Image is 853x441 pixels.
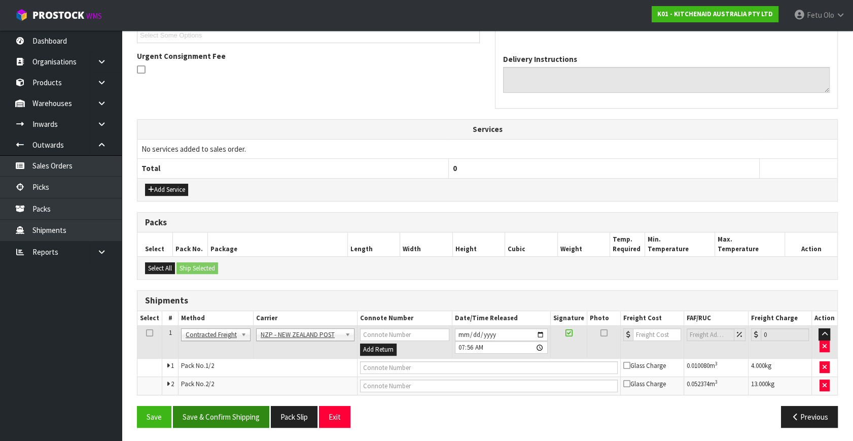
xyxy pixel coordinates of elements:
[687,361,709,370] span: 0.010080
[357,311,452,326] th: Connote Number
[205,361,214,370] span: 1/2
[551,311,587,326] th: Signature
[824,10,834,20] span: Olo
[400,232,453,256] th: Width
[186,329,237,341] span: Contracted Freight
[684,377,748,395] td: m
[261,329,341,341] span: NZP - NEW ZEALAND POST
[453,163,457,173] span: 0
[807,10,822,20] span: Fetu
[751,380,768,388] span: 13.000
[785,232,838,256] th: Action
[360,328,449,341] input: Connote Number
[748,311,811,326] th: Freight Charge
[145,296,830,306] h3: Shipments
[137,51,226,61] label: Urgent Consignment Fee
[173,406,269,428] button: Save & Confirm Shipping
[137,139,837,158] td: No services added to sales order.
[811,311,837,326] th: Action
[15,9,28,21] img: cube-alt.png
[684,358,748,377] td: m
[610,232,645,256] th: Temp. Required
[137,311,162,326] th: Select
[137,159,448,178] th: Total
[319,406,350,428] button: Exit
[587,311,621,326] th: Photo
[176,262,218,275] button: Ship Selected
[684,311,748,326] th: FAF/RUC
[179,358,358,377] td: Pack No.
[623,380,666,388] span: Glass Charge
[748,358,811,377] td: kg
[657,10,773,18] strong: K01 - KITCHENAID AUSTRALIA PTY LTD
[715,232,785,256] th: Max. Temperature
[761,328,809,341] input: Freight Charge
[179,377,358,395] td: Pack No.
[360,344,397,356] button: Add Return
[748,377,811,395] td: kg
[145,184,188,196] button: Add Service
[505,232,558,256] th: Cubic
[207,232,347,256] th: Package
[360,361,618,374] input: Connote Number
[205,380,214,388] span: 2/2
[751,361,765,370] span: 4.000
[633,328,681,341] input: Freight Cost
[347,232,400,256] th: Length
[687,328,734,341] input: Freight Adjustment
[86,11,102,21] small: WMS
[169,328,172,337] span: 1
[32,9,84,22] span: ProStock
[557,232,610,256] th: Weight
[145,262,175,275] button: Select All
[171,361,174,370] span: 1
[623,361,666,370] span: Glass Charge
[137,120,837,139] th: Services
[162,311,179,326] th: #
[503,54,577,64] label: Delivery Instructions
[145,218,830,227] h3: Packs
[452,311,550,326] th: Date/Time Released
[652,6,778,22] a: K01 - KITCHENAID AUSTRALIA PTY LTD
[715,379,718,385] sup: 3
[271,406,317,428] button: Pack Slip
[171,380,174,388] span: 2
[687,380,709,388] span: 0.052374
[254,311,358,326] th: Carrier
[137,232,172,256] th: Select
[452,232,505,256] th: Height
[645,232,715,256] th: Min. Temperature
[179,311,254,326] th: Method
[781,406,838,428] button: Previous
[620,311,684,326] th: Freight Cost
[360,380,618,392] input: Connote Number
[172,232,207,256] th: Pack No.
[715,360,718,367] sup: 3
[137,406,171,428] button: Save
